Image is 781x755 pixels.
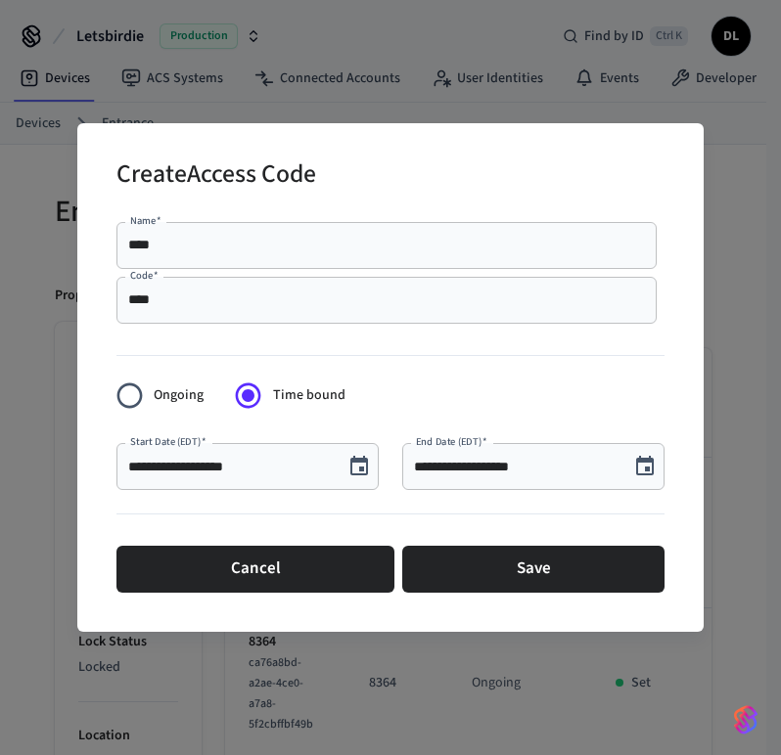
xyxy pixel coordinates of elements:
button: Cancel [116,546,394,593]
span: Time bound [273,385,345,406]
label: Code [130,268,159,283]
label: Start Date (EDT) [130,434,206,449]
label: Name [130,213,161,228]
button: Choose date, selected date is Oct 8, 2025 [625,447,665,486]
img: SeamLogoGradient.69752ec5.svg [734,704,758,735]
button: Choose date, selected date is Oct 8, 2025 [340,447,379,486]
label: End Date (EDT) [416,434,486,449]
h2: Create Access Code [116,147,316,206]
span: Ongoing [154,385,204,406]
button: Save [402,546,665,593]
